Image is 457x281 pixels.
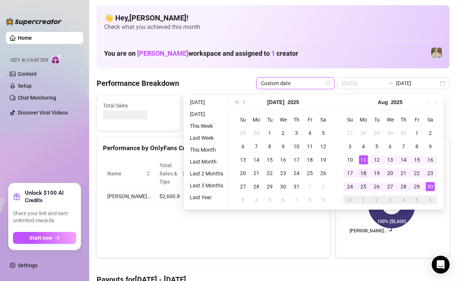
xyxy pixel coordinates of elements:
[18,95,56,101] a: Chat Monitoring
[303,193,317,207] td: 2025-08-08
[239,169,247,178] div: 20
[159,161,180,186] span: Total Sales & Tips
[343,113,357,126] th: Su
[276,140,290,153] td: 2025-07-09
[290,140,303,153] td: 2025-07-10
[241,95,249,110] button: Previous month (PageUp)
[279,129,288,138] div: 2
[412,169,421,178] div: 22
[317,113,330,126] th: Sa
[383,153,397,167] td: 2025-08-13
[290,180,303,193] td: 2025-07-31
[236,167,250,180] td: 2025-07-20
[426,182,435,191] div: 30
[397,193,410,207] td: 2025-09-04
[410,167,424,180] td: 2025-08-22
[426,196,435,204] div: 6
[252,169,261,178] div: 21
[357,153,370,167] td: 2025-08-11
[252,196,261,204] div: 4
[279,142,288,151] div: 9
[279,169,288,178] div: 23
[187,122,226,130] li: This Week
[410,113,424,126] th: Fr
[319,155,328,164] div: 19
[424,113,437,126] th: Sa
[303,153,317,167] td: 2025-07-18
[399,169,408,178] div: 21
[236,126,250,140] td: 2025-06-29
[387,80,393,86] span: to
[350,228,387,233] text: [PERSON_NAME]…
[18,262,38,268] a: Settings
[370,113,383,126] th: Tu
[303,140,317,153] td: 2025-07-11
[386,169,395,178] div: 20
[386,142,395,151] div: 6
[410,180,424,193] td: 2025-08-29
[263,126,276,140] td: 2025-07-01
[187,169,226,178] li: Last 2 Months
[250,193,263,207] td: 2025-08-04
[317,153,330,167] td: 2025-07-19
[319,169,328,178] div: 26
[290,113,303,126] th: Th
[29,235,52,241] span: Start now
[239,142,247,151] div: 6
[263,140,276,153] td: 2025-07-08
[236,153,250,167] td: 2025-07-13
[279,196,288,204] div: 6
[261,78,330,89] span: Custom date
[426,142,435,151] div: 9
[431,48,442,58] img: Sarah
[279,182,288,191] div: 30
[396,79,438,87] input: End date
[239,196,247,204] div: 3
[432,256,450,274] div: Open Intercom Messenger
[424,180,437,193] td: 2025-08-30
[137,49,188,57] span: [PERSON_NAME]
[370,126,383,140] td: 2025-07-29
[372,142,381,151] div: 5
[424,126,437,140] td: 2025-08-02
[359,196,368,204] div: 1
[292,169,301,178] div: 24
[317,126,330,140] td: 2025-07-05
[343,140,357,153] td: 2025-08-03
[326,81,330,85] span: calendar
[104,49,298,58] h1: You are on workspace and assigned to creator
[276,193,290,207] td: 2025-08-06
[346,196,354,204] div: 31
[317,167,330,180] td: 2025-07-26
[343,193,357,207] td: 2025-08-31
[239,182,247,191] div: 27
[263,153,276,167] td: 2025-07-15
[399,129,408,138] div: 31
[412,129,421,138] div: 1
[383,193,397,207] td: 2025-09-03
[292,196,301,204] div: 7
[276,153,290,167] td: 2025-07-16
[424,167,437,180] td: 2025-08-23
[103,101,174,110] span: Total Sales
[387,80,393,86] span: swap-right
[97,78,179,88] h4: Performance Breakdown
[13,232,76,244] button: Start nowarrow-right
[263,167,276,180] td: 2025-07-22
[267,95,284,110] button: Choose a month
[236,140,250,153] td: 2025-07-06
[317,180,330,193] td: 2025-08-02
[155,158,191,189] th: Total Sales & Tips
[263,193,276,207] td: 2025-08-05
[386,182,395,191] div: 27
[399,196,408,204] div: 4
[424,153,437,167] td: 2025-08-16
[357,113,370,126] th: Mo
[187,98,226,107] li: [DATE]
[410,193,424,207] td: 2025-09-05
[357,180,370,193] td: 2025-08-25
[6,18,62,25] img: logo-BBDzfeDw.svg
[292,129,301,138] div: 3
[305,142,314,151] div: 11
[305,155,314,164] div: 18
